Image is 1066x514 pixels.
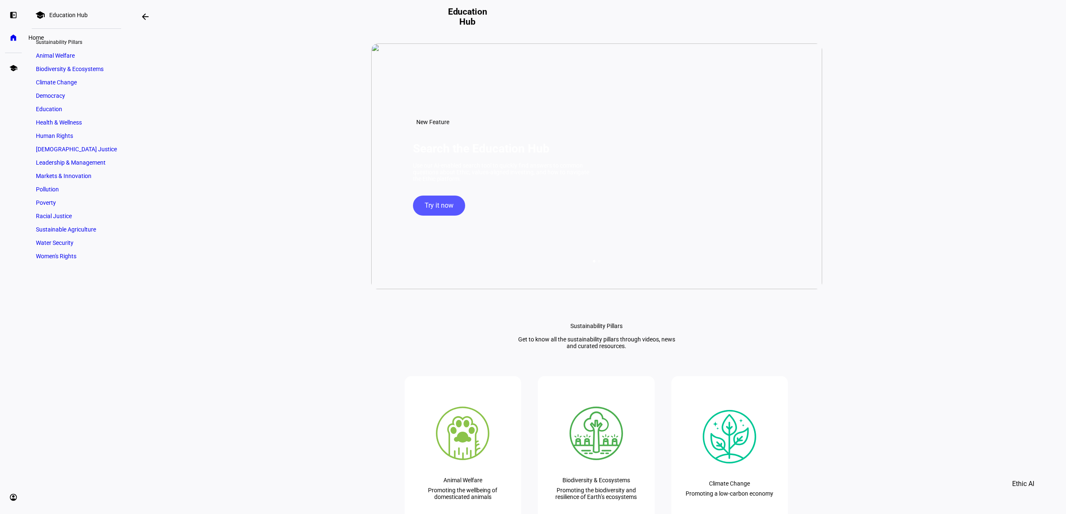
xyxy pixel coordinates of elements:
a: Democracy [32,90,121,102]
a: Biodiversity & Ecosystems [32,63,121,75]
a: Racial Justice [32,210,121,222]
div: Sustainability Pillars [32,36,121,47]
span: [DEMOGRAPHIC_DATA] Justice [36,146,117,153]
div: Promoting the biodiversity and resilience of Earth’s ecosystems [551,487,641,500]
a: Leadership & Management [32,157,121,168]
eth-mat-symbol: school [9,64,18,72]
div: Promoting the wellbeing of domesticated animals [418,487,508,500]
a: Women's Rights [32,250,121,262]
a: Education [32,103,121,115]
h1: Search the Education Hub [413,142,549,155]
a: Climate Change [32,76,121,88]
span: Ethic AI [1012,474,1034,494]
span: Markets & Innovation [36,173,91,179]
span: Climate Change [36,79,77,86]
span: New Feature [416,119,449,125]
div: Sustainability Pillars [570,323,623,329]
span: Poverty [36,199,56,206]
span: Education [36,106,62,112]
a: Health & Wellness [32,117,121,128]
div: Home [25,33,47,43]
span: Pollution [36,186,59,193]
a: [DEMOGRAPHIC_DATA] Justice [32,143,121,155]
div: Climate Change [709,480,750,487]
a: Poverty [32,197,121,209]
img: deforestation.colored.svg [570,407,623,460]
img: animalWelfare.colored.svg [436,407,489,460]
eth-mat-symbol: account_circle [9,493,18,501]
button: Try it now [413,196,465,216]
div: Promoting a low-carbon economy [686,490,773,497]
div: Education Hub [49,12,88,18]
a: Markets & Innovation [32,170,121,182]
eth-mat-symbol: home [9,33,18,42]
span: Biodiversity & Ecosystems [36,66,104,72]
span: Sustainable Agriculture [36,226,96,233]
span: Leadership & Management [36,159,106,166]
a: Water Security [32,237,121,249]
eth-mat-symbol: left_panel_open [9,11,18,19]
div: Animal Welfare [443,477,482,483]
span: Try it now [425,196,453,216]
a: Human Rights [32,130,121,142]
span: Racial Justice [36,213,72,219]
mat-icon: arrow_backwards [140,12,150,22]
span: Democracy [36,92,65,99]
div: Use our AI-enabled search tool to quickly find answers to common questions about Ethic, values-al... [413,162,593,182]
div: Get to know all the sustainability pillars through videos, news and curated resources. [513,336,681,349]
mat-icon: school [35,10,45,20]
a: home [5,29,22,46]
button: Ethic AI [1000,474,1046,494]
a: Animal Welfare [32,50,121,61]
img: climateChange.colored.svg [703,410,756,463]
span: Health & Wellness [36,119,82,126]
a: Pollution [32,183,121,195]
span: Animal Welfare [36,52,75,59]
span: Women's Rights [36,253,76,260]
a: Sustainable Agriculture [32,224,121,235]
div: Biodiversity & Ecosystems [562,477,630,483]
span: Water Security [36,239,73,246]
span: Human Rights [36,132,73,139]
h2: Education Hub [443,7,492,27]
